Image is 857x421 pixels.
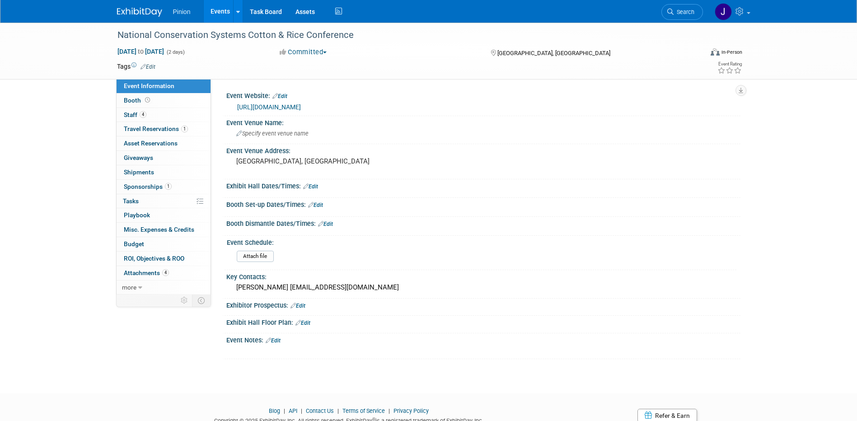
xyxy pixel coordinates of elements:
div: Event Format [650,47,743,61]
a: Edit [272,93,287,99]
td: Toggle Event Tabs [192,295,211,306]
div: [PERSON_NAME] [EMAIL_ADDRESS][DOMAIN_NAME] [233,281,734,295]
button: Committed [276,47,330,57]
span: Specify event venue name [236,130,309,137]
span: Pinion [173,8,191,15]
a: Budget [117,237,211,251]
div: Exhibit Hall Floor Plan: [226,316,740,327]
a: Misc. Expenses & Credits [117,223,211,237]
div: Booth Dismantle Dates/Times: [226,217,740,229]
span: Search [674,9,694,15]
a: Edit [140,64,155,70]
a: Attachments4 [117,266,211,280]
span: 4 [140,111,146,118]
td: Personalize Event Tab Strip [177,295,192,306]
a: Contact Us [306,407,334,414]
span: [GEOGRAPHIC_DATA], [GEOGRAPHIC_DATA] [497,50,610,56]
a: Terms of Service [342,407,385,414]
div: National Conservation Systems Cotton & Rice Conference [114,27,689,43]
a: Travel Reservations1 [117,122,211,136]
pre: [GEOGRAPHIC_DATA], [GEOGRAPHIC_DATA] [236,157,431,165]
a: API [289,407,297,414]
span: | [281,407,287,414]
span: Attachments [124,269,169,276]
a: Playbook [117,208,211,222]
span: Budget [124,240,144,248]
span: Staff [124,111,146,118]
td: Tags [117,62,155,71]
a: Privacy Policy [393,407,429,414]
a: Blog [269,407,280,414]
img: ExhibitDay [117,8,162,17]
a: Asset Reservations [117,136,211,150]
span: (2 days) [166,49,185,55]
div: Event Website: [226,89,740,101]
span: 1 [165,183,172,190]
a: [URL][DOMAIN_NAME] [237,103,301,111]
span: [DATE] [DATE] [117,47,164,56]
a: Edit [290,303,305,309]
a: Staff4 [117,108,211,122]
a: Sponsorships1 [117,180,211,194]
div: Exhibitor Prospectus: [226,299,740,310]
a: Search [661,4,703,20]
div: Event Rating [717,62,742,66]
span: | [386,407,392,414]
span: Travel Reservations [124,125,188,132]
a: ROI, Objectives & ROO [117,252,211,266]
div: In-Person [721,49,742,56]
div: Event Notes: [226,333,740,345]
a: Booth [117,94,211,108]
span: to [136,48,145,55]
div: Event Schedule: [227,236,736,247]
span: Giveaways [124,154,153,161]
span: Event Information [124,82,174,89]
a: Edit [308,202,323,208]
span: Playbook [124,211,150,219]
a: Shipments [117,165,211,179]
span: ROI, Objectives & ROO [124,255,184,262]
img: Jennifer Plumisto [715,3,732,20]
a: Edit [266,337,281,344]
span: Asset Reservations [124,140,178,147]
span: 1 [181,126,188,132]
div: Event Venue Address: [226,144,740,155]
a: Tasks [117,194,211,208]
div: Event Venue Name: [226,116,740,127]
div: Key Contacts: [226,270,740,281]
span: | [299,407,304,414]
a: Edit [318,221,333,227]
a: Edit [295,320,310,326]
span: Misc. Expenses & Credits [124,226,194,233]
span: 4 [162,269,169,276]
img: Format-Inperson.png [711,48,720,56]
a: Giveaways [117,151,211,165]
span: Booth [124,97,152,104]
span: Sponsorships [124,183,172,190]
span: Booth not reserved yet [143,97,152,103]
div: Booth Set-up Dates/Times: [226,198,740,210]
span: Shipments [124,168,154,176]
span: | [335,407,341,414]
a: Event Information [117,79,211,93]
span: more [122,284,136,291]
span: Tasks [123,197,139,205]
a: more [117,281,211,295]
div: Exhibit Hall Dates/Times: [226,179,740,191]
a: Edit [303,183,318,190]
